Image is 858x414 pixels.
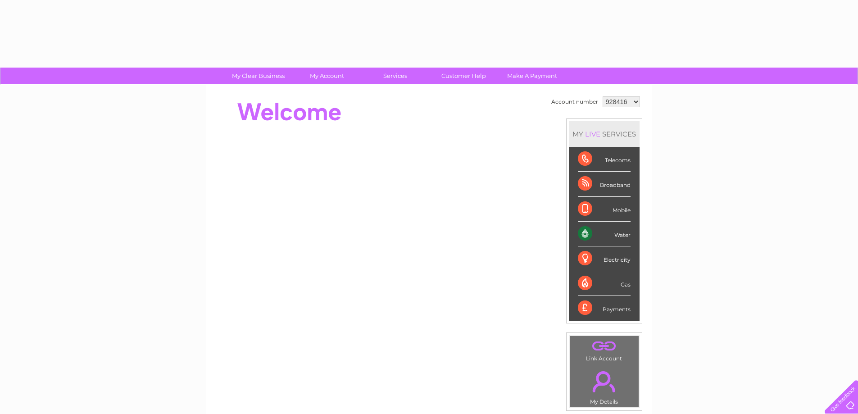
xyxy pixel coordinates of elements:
a: Customer Help [427,68,501,84]
a: . [572,338,636,354]
div: Electricity [578,246,631,271]
td: Account number [549,94,600,109]
div: Mobile [578,197,631,222]
div: Broadband [578,172,631,196]
td: My Details [569,364,639,408]
div: Payments [578,296,631,320]
div: Water [578,222,631,246]
div: Gas [578,271,631,296]
div: Telecoms [578,147,631,172]
a: Make A Payment [495,68,569,84]
div: MY SERVICES [569,121,640,147]
td: Link Account [569,336,639,364]
a: My Account [290,68,364,84]
a: My Clear Business [221,68,295,84]
a: Services [358,68,432,84]
div: LIVE [583,130,602,138]
a: . [572,366,636,397]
